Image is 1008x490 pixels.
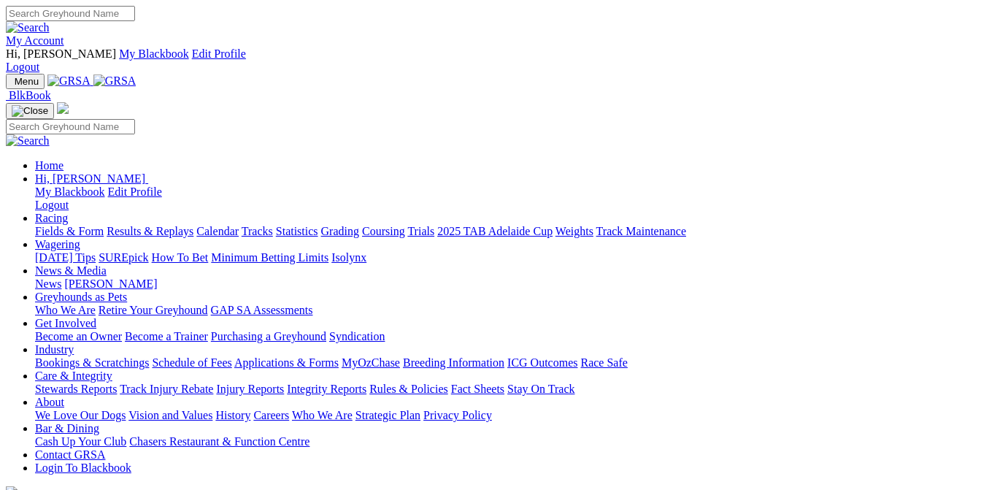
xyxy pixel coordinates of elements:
a: Track Maintenance [596,225,686,237]
a: Become a Trainer [125,330,208,342]
a: Isolynx [331,251,366,264]
a: MyOzChase [342,356,400,369]
span: Hi, [PERSON_NAME] [35,172,145,185]
div: Wagering [35,251,1002,264]
a: Who We Are [35,304,96,316]
a: Home [35,159,64,172]
button: Toggle navigation [6,103,54,119]
div: News & Media [35,277,1002,291]
div: Bar & Dining [35,435,1002,448]
a: Wagering [35,238,80,250]
a: Minimum Betting Limits [211,251,328,264]
a: Track Injury Rebate [120,383,213,395]
a: SUREpick [99,251,148,264]
div: Greyhounds as Pets [35,304,1002,317]
img: Search [6,134,50,148]
div: Industry [35,356,1002,370]
a: Bookings & Scratchings [35,356,149,369]
a: Results & Replays [107,225,193,237]
a: Purchasing a Greyhound [211,330,326,342]
a: BlkBook [6,89,51,102]
a: Edit Profile [192,47,246,60]
span: BlkBook [9,89,51,102]
a: My Account [6,34,64,47]
img: GRSA [93,74,136,88]
a: About [35,396,64,408]
div: Hi, [PERSON_NAME] [35,185,1002,212]
a: We Love Our Dogs [35,409,126,421]
a: Logout [6,61,39,73]
img: Search [6,21,50,34]
a: Careers [253,409,289,421]
a: GAP SA Assessments [211,304,313,316]
a: Become an Owner [35,330,122,342]
a: How To Bet [152,251,209,264]
a: Strategic Plan [355,409,420,421]
div: Get Involved [35,330,1002,343]
a: News [35,277,61,290]
a: My Blackbook [35,185,105,198]
a: My Blackbook [119,47,189,60]
a: Get Involved [35,317,96,329]
a: Cash Up Your Club [35,435,126,448]
a: Chasers Restaurant & Function Centre [129,435,309,448]
a: Fields & Form [35,225,104,237]
a: Logout [35,199,69,211]
a: Who We Are [292,409,353,421]
a: Trials [407,225,434,237]
a: Grading [321,225,359,237]
a: Syndication [329,330,385,342]
a: Racing [35,212,68,224]
a: [DATE] Tips [35,251,96,264]
img: Close [12,105,48,117]
img: logo-grsa-white.png [57,102,69,114]
div: Care & Integrity [35,383,1002,396]
a: Contact GRSA [35,448,105,461]
a: Race Safe [580,356,627,369]
a: Tracks [242,225,273,237]
a: Applications & Forms [234,356,339,369]
a: History [215,409,250,421]
a: Weights [555,225,593,237]
a: Stay On Track [507,383,574,395]
a: 2025 TAB Adelaide Cup [437,225,553,237]
a: Vision and Values [128,409,212,421]
span: Hi, [PERSON_NAME] [6,47,116,60]
button: Toggle navigation [6,74,45,89]
a: Industry [35,343,74,356]
a: Statistics [276,225,318,237]
div: Racing [35,225,1002,238]
a: Stewards Reports [35,383,117,395]
a: [PERSON_NAME] [64,277,157,290]
a: Schedule of Fees [152,356,231,369]
a: Injury Reports [216,383,284,395]
img: GRSA [47,74,91,88]
div: About [35,409,1002,422]
input: Search [6,6,135,21]
a: Rules & Policies [369,383,448,395]
a: Bar & Dining [35,422,99,435]
a: Calendar [196,225,239,237]
a: Retire Your Greyhound [99,304,208,316]
input: Search [6,119,135,134]
a: Coursing [362,225,405,237]
a: Fact Sheets [451,383,504,395]
a: Hi, [PERSON_NAME] [35,172,148,185]
a: Breeding Information [403,356,504,369]
a: Login To Blackbook [35,462,131,474]
a: News & Media [35,264,107,277]
a: Greyhounds as Pets [35,291,127,303]
div: My Account [6,47,1002,74]
a: ICG Outcomes [507,356,577,369]
a: Care & Integrity [35,370,112,382]
a: Privacy Policy [423,409,492,421]
span: Menu [15,76,39,87]
a: Edit Profile [108,185,162,198]
a: Integrity Reports [287,383,366,395]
